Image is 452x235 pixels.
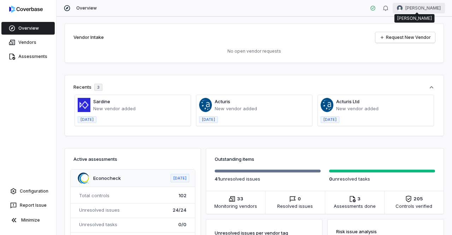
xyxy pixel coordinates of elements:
[215,176,220,182] span: 41
[73,84,435,91] button: Recents3
[73,34,104,41] h2: Vendor Intake
[1,36,55,49] a: Vendors
[3,213,53,227] button: Minimize
[375,32,435,43] a: Request New Vendor
[93,175,121,181] a: Econocheck
[215,155,435,163] h3: Outstanding items
[357,195,361,202] span: 3
[334,202,376,210] span: Assessments done
[336,99,359,104] a: Acturis Ltd
[215,99,230,104] a: Acturis
[329,175,435,182] p: unresolved task s
[393,3,445,13] button: Srikanth Podishetty avatar[PERSON_NAME]
[3,199,53,212] button: Report Issue
[9,6,43,13] img: logo-D7KZi-bG.svg
[329,176,332,182] span: 0
[397,5,403,11] img: Srikanth Podishetty avatar
[1,50,55,63] a: Assessments
[237,195,243,202] span: 33
[336,228,435,235] h3: Risk issue analysis
[298,195,301,202] span: 0
[397,16,432,21] div: [PERSON_NAME]
[215,175,321,182] p: unresolved issue s
[395,202,432,210] span: Controls verified
[405,5,441,11] span: [PERSON_NAME]
[73,48,435,54] p: No open vendor requests
[73,84,102,91] div: Recents
[1,22,55,35] a: Overview
[97,85,100,90] span: 3
[76,5,97,11] span: Overview
[414,195,423,202] span: 205
[277,202,313,210] span: Resolved issues
[93,99,110,104] a: Sardine
[73,155,192,163] h3: Active assessments
[3,185,53,198] a: Configuration
[214,202,257,210] span: Monitoring vendors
